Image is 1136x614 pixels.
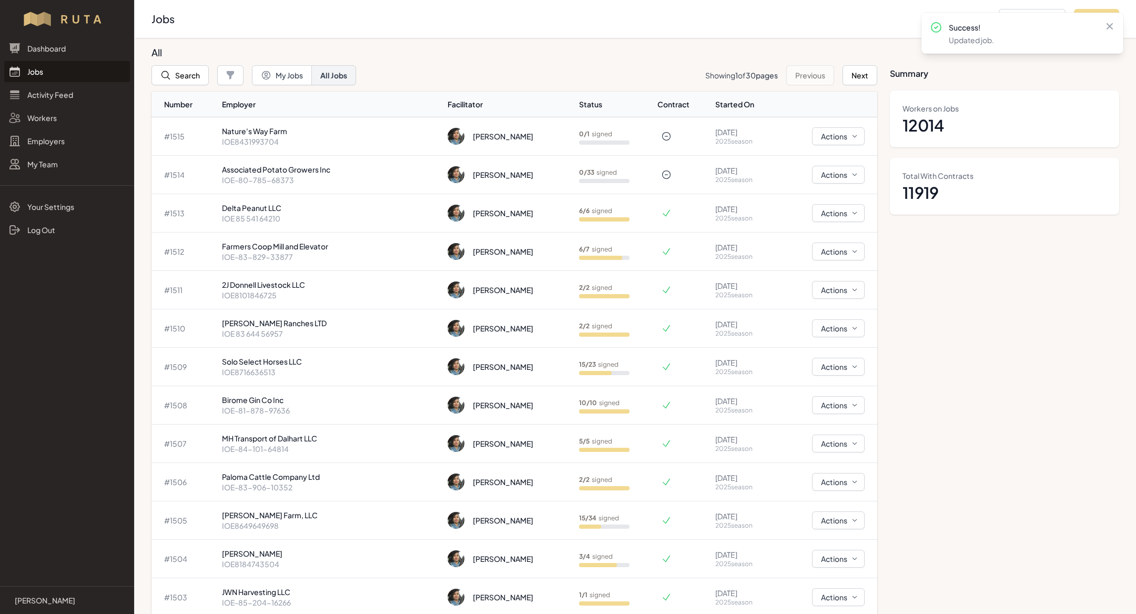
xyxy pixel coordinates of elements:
[151,65,209,85] button: Search
[1074,9,1119,29] button: Add Job
[715,319,773,329] p: [DATE]
[843,65,877,85] button: Next
[812,511,865,529] button: Actions
[715,214,773,223] p: 2025 season
[222,405,439,416] p: IOE-81-878-97636
[4,154,130,175] a: My Team
[222,213,439,224] p: IOE 85 541 64210
[4,130,130,152] a: Employers
[151,501,218,540] td: # 1505
[151,12,990,26] h2: Jobs
[579,552,590,560] b: 3 / 4
[711,92,777,117] th: Started On
[222,367,439,377] p: IOE8716636513
[657,92,711,117] th: Contract
[473,169,533,180] div: [PERSON_NAME]
[746,71,778,80] span: 30 pages
[715,253,773,261] p: 2025 season
[222,510,439,520] p: [PERSON_NAME] Farm, LLC
[715,598,773,607] p: 2025 season
[4,107,130,128] a: Workers
[715,472,773,483] p: [DATE]
[22,11,112,27] img: Workflow
[579,284,590,291] b: 2 / 2
[473,477,533,487] div: [PERSON_NAME]
[443,92,575,117] th: Facilitator
[4,38,130,59] a: Dashboard
[222,520,439,531] p: IOE8649649698
[151,348,218,386] td: # 1509
[473,438,533,449] div: [PERSON_NAME]
[715,242,773,253] p: [DATE]
[715,357,773,368] p: [DATE]
[902,170,1107,181] dt: Total With Contracts
[812,204,865,222] button: Actions
[473,515,533,526] div: [PERSON_NAME]
[715,291,773,299] p: 2025 season
[222,203,439,213] p: Delta Peanut LLC
[473,323,533,334] div: [PERSON_NAME]
[222,290,439,300] p: IOE8101846725
[222,328,439,339] p: IOE 83 644 56957
[8,595,126,606] a: [PERSON_NAME]
[151,463,218,501] td: # 1506
[579,476,590,484] b: 2 / 2
[473,285,533,295] div: [PERSON_NAME]
[151,117,218,156] td: # 1515
[786,65,834,85] button: Previous
[902,116,1107,135] dd: 12014
[151,156,218,194] td: # 1514
[222,175,439,185] p: IOE-80-785-68373
[705,65,877,85] nav: Pagination
[579,245,590,253] b: 6 / 7
[812,396,865,414] button: Actions
[715,280,773,291] p: [DATE]
[812,319,865,337] button: Actions
[902,183,1107,202] dd: 11919
[579,322,590,330] b: 2 / 2
[575,92,657,117] th: Status
[812,358,865,376] button: Actions
[579,552,613,561] p: signed
[949,22,1096,33] p: Success!
[902,103,1107,114] dt: Workers on Jobs
[579,399,620,407] p: signed
[715,368,773,376] p: 2025 season
[222,548,439,559] p: [PERSON_NAME]
[715,549,773,560] p: [DATE]
[705,70,778,80] p: Showing of
[473,361,533,372] div: [PERSON_NAME]
[222,482,439,492] p: IOE-83-906-10352
[222,444,439,454] p: IOE-84-101-64814
[151,540,218,578] td: # 1504
[579,130,590,138] b: 0 / 1
[715,588,773,598] p: [DATE]
[222,136,439,147] p: IOE8431993704
[715,560,773,568] p: 2025 season
[579,360,618,369] p: signed
[579,476,612,484] p: signed
[222,251,439,262] p: IOE-83-829-33877
[812,243,865,260] button: Actions
[579,207,612,215] p: signed
[579,360,596,368] b: 15 / 23
[4,196,130,217] a: Your Settings
[715,406,773,415] p: 2025 season
[579,322,612,330] p: signed
[949,35,1096,45] p: Updated job.
[579,591,610,599] p: signed
[579,245,612,254] p: signed
[715,521,773,530] p: 2025 season
[715,176,773,184] p: 2025 season
[812,435,865,452] button: Actions
[812,281,865,299] button: Actions
[4,219,130,240] a: Log Out
[715,483,773,491] p: 2025 season
[579,130,612,138] p: signed
[222,587,439,597] p: JWN Harvesting LLC
[812,473,865,491] button: Actions
[715,329,773,338] p: 2025 season
[4,61,130,82] a: Jobs
[473,246,533,257] div: [PERSON_NAME]
[222,356,439,367] p: Solo Select Horses LLC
